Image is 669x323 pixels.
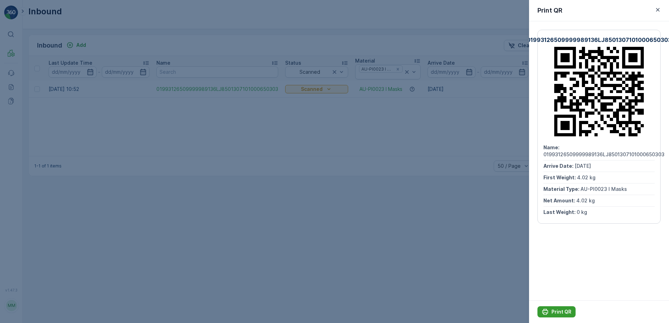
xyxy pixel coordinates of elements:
p: Print QR [551,308,571,315]
span: [DATE] [575,163,591,169]
span: 4.02 kg [576,198,595,203]
p: Print QR [537,6,562,15]
span: Name : [543,144,559,150]
span: 4.02 kg [577,174,596,180]
span: Material Type : [543,186,580,192]
span: First Weight : [543,174,577,180]
button: Print QR [537,306,576,317]
span: Arrive Date : [543,163,575,169]
span: 0 kg [577,209,587,215]
span: AU-PI0023 I Masks [580,186,627,192]
span: 01993126509999989136LJ8501307101000650303 [543,151,664,157]
span: Last Weight : [543,209,577,215]
span: Net Amount : [543,198,576,203]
